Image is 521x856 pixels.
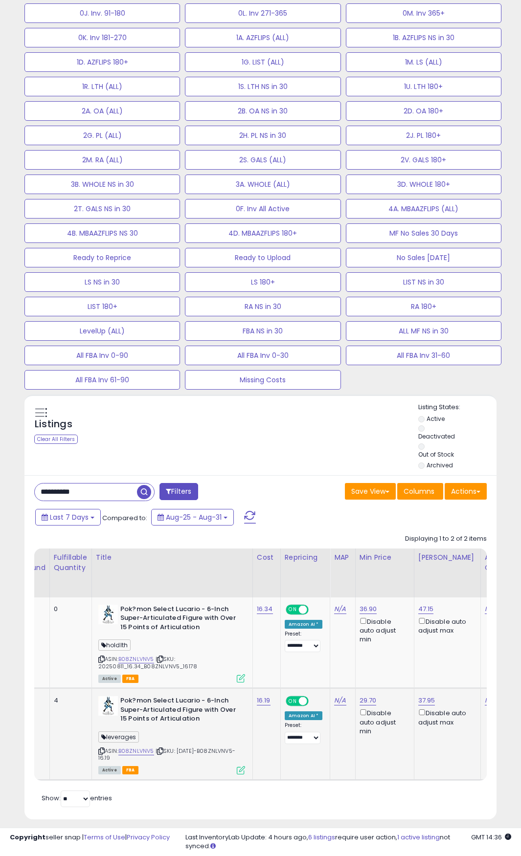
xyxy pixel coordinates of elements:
div: Disable auto adjust max [418,616,473,635]
a: N/A [334,696,346,705]
div: Preset: [285,722,323,744]
button: 2D. OA 180+ [346,101,501,121]
button: 4B. MBAAZFLIPS NS 30 [24,223,180,243]
button: LS NS in 30 [24,272,180,292]
button: Actions [445,483,487,500]
span: All listings currently available for purchase on Amazon [98,675,121,683]
button: Aug-25 - Aug-31 [151,509,234,526]
button: All FBA Inv 0-30 [185,346,340,365]
p: Listing States: [418,403,497,412]
button: 1R. LTH (ALL) [24,77,180,96]
button: Ready to Upload [185,248,340,267]
span: Last 7 Days [50,512,89,522]
span: ON [287,697,299,705]
button: 1M. LS (ALL) [346,52,501,72]
button: LS 180+ [185,272,340,292]
a: B08ZNLVNV5 [118,747,154,755]
b: Pok?mon Select Lucario - 6-Inch Super-Articulated Figure with Over 15 Points of Articulation [120,696,239,726]
button: All FBA Inv 61-90 [24,370,180,390]
span: FBA [122,766,139,774]
h5: Listings [35,417,72,431]
button: 2B. OA NS in 30 [185,101,340,121]
span: FBA [122,675,139,683]
button: LevelUp (ALL) [24,321,180,341]
label: Active [427,415,445,423]
div: Displaying 1 to 2 of 2 items [405,534,487,544]
div: ASIN: [98,605,245,682]
a: N/A [485,696,497,705]
div: FBA inbound Qty [16,552,45,583]
button: 2H. PL NS in 30 [185,126,340,145]
button: Filters [159,483,198,500]
button: Missing Costs [185,370,340,390]
div: 4 [54,696,84,705]
div: Amazon AI * [285,711,323,720]
button: 4D. MBAAZFLIPS 180+ [185,223,340,243]
button: 0K. Inv 181-270 [24,28,180,47]
button: 3A. WHOLE (ALL) [185,175,340,194]
span: Columns [404,486,434,496]
a: 36.90 [360,604,377,614]
b: Pok?mon Select Lucario - 6-Inch Super-Articulated Figure with Over 15 Points of Articulation [120,605,239,635]
button: ALL MF NS in 30 [346,321,501,341]
span: ON [287,605,299,614]
button: All FBA Inv 0-90 [24,346,180,365]
div: MAP [334,552,351,563]
button: 0M. Inv 365+ [346,3,501,23]
img: 31eA70er8rL._SL40_.jpg [98,696,118,716]
span: Show: entries [42,793,112,803]
button: 1S. LTH NS in 30 [185,77,340,96]
button: 2M. RA (ALL) [24,150,180,170]
div: [PERSON_NAME] [418,552,476,563]
span: Compared to: [102,513,147,523]
label: Deactivated [418,432,455,440]
button: 1D. AZFLIPS 180+ [24,52,180,72]
a: 16.34 [257,604,273,614]
button: FBA NS in 30 [185,321,340,341]
span: | SKU: 20250811_16.34_B08ZNLVNV5_16178 [98,655,197,670]
a: N/A [334,604,346,614]
div: Disable auto adjust min [360,616,407,644]
a: 37.95 [418,696,435,705]
button: LIST NS in 30 [346,272,501,292]
span: leverages [98,731,139,743]
div: Cost [257,552,276,563]
div: seller snap | | [10,833,170,842]
span: holdlth [98,639,131,651]
button: RA 180+ [346,297,501,316]
button: 1G. LIST (ALL) [185,52,340,72]
button: 4A. MBAAZFLIPS (ALL) [346,199,501,219]
div: Preset: [285,631,323,653]
button: Columns [397,483,443,500]
div: Disable auto adjust max [418,707,473,726]
button: Save View [345,483,396,500]
button: 0L. Inv 271-365 [185,3,340,23]
button: Ready to Reprice [24,248,180,267]
div: Fulfillable Quantity [54,552,88,573]
a: 1 active listing [397,833,440,842]
button: No Sales [DATE] [346,248,501,267]
a: 6 listings [308,833,335,842]
label: Archived [427,461,453,469]
a: 16.19 [257,696,271,705]
div: Min Price [360,552,410,563]
button: LIST 180+ [24,297,180,316]
button: 1A. AZFLIPS (ALL) [185,28,340,47]
label: Out of Stock [418,450,454,459]
a: 29.70 [360,696,377,705]
a: N/A [485,604,497,614]
span: All listings currently available for purchase on Amazon [98,766,121,774]
button: RA NS in 30 [185,297,340,316]
div: Amazon AI * [285,620,323,629]
div: Title [96,552,249,563]
a: Privacy Policy [127,833,170,842]
button: 1B. AZFLIPS NS in 30 [346,28,501,47]
div: 0 [54,605,84,614]
div: ASIN: [98,696,245,773]
button: 2V. GALS 180+ [346,150,501,170]
button: 3B. WHOLE NS in 30 [24,175,180,194]
button: 2J. PL 180+ [346,126,501,145]
img: 31eA70er8rL._SL40_.jpg [98,605,118,624]
span: Aug-25 - Aug-31 [166,512,222,522]
button: 0J. Inv. 91-180 [24,3,180,23]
